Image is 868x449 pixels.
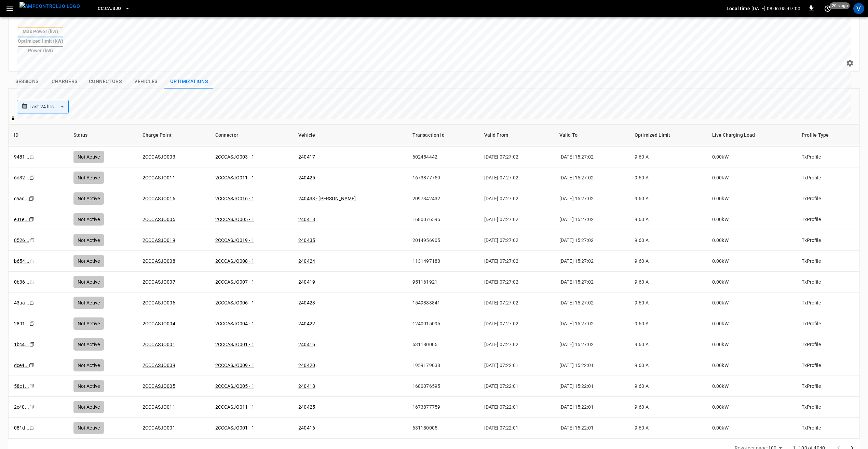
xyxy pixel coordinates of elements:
div: copy [29,341,36,348]
a: 2CCCASJO006 - 1 [215,300,254,305]
td: TxProfile [796,209,859,230]
a: 2CCCASJO011 - 1 [215,404,254,410]
p: Not Active [78,299,100,306]
td: 0.00 kW [707,251,797,272]
td: [DATE] 15:22:01 [554,355,629,376]
td: [DATE] 15:27:02 [554,230,629,251]
td: [DATE] 07:27:02 [479,272,554,292]
a: 2891... [14,321,29,326]
td: 9.60 A [629,334,707,355]
td: 0.00 kW [707,272,797,292]
button: show latest connectors [83,74,127,89]
td: TxProfile [796,230,859,251]
td: TxProfile [796,292,859,313]
a: 2CCCASJO009 - 1 [215,363,254,368]
p: Not Active [78,341,100,348]
td: TxProfile [796,397,859,418]
th: Profile Type [796,125,859,145]
a: 240424 [298,258,315,264]
td: TxProfile [796,251,859,272]
td: 0.00 kW [707,230,797,251]
a: 2c40... [14,404,29,410]
a: 2CCCASJO008 [143,258,175,264]
td: [DATE] 15:27:02 [554,313,629,334]
a: 2CCCASJO006 [143,300,175,305]
a: 2CCCASJO007 [143,279,175,285]
a: b654... [14,258,29,264]
td: 9.60 A [629,251,707,272]
td: 0.00 kW [707,355,797,376]
a: 240416 [298,342,315,347]
a: 2CCCASJO001 [143,342,175,347]
td: 1673877759 [407,397,479,418]
button: show latest sessions [8,74,46,89]
th: Transaction Id [407,125,479,145]
td: TxProfile [796,188,859,209]
td: 631180005 [407,334,479,355]
td: 1959179038 [407,355,479,376]
td: [DATE] 07:27:02 [479,251,554,272]
a: 58c1... [14,383,29,389]
td: 9.60 A [629,272,707,292]
a: 240422 [298,321,315,326]
td: TxProfile [796,376,859,397]
a: 43aa... [14,300,29,305]
a: 2CCCASJO005 [143,383,175,389]
a: 2CCCASJO019 - 1 [215,237,254,243]
td: [DATE] 07:27:02 [479,313,554,334]
a: 2CCCASJO004 - 1 [215,321,254,326]
p: Not Active [78,278,100,285]
td: [DATE] 07:22:01 [479,418,554,438]
td: TxProfile [796,334,859,355]
p: [DATE] 08:06:05 -07:00 [751,5,800,12]
td: 9.60 A [629,230,707,251]
p: Not Active [78,424,100,431]
td: TxProfile [796,167,859,188]
span: 20 s ago [830,2,850,9]
th: Valid To [554,125,629,145]
a: 240435 [298,237,315,243]
a: 240420 [298,363,315,368]
a: 2CCCASJO007 - 1 [215,279,254,285]
button: show latest optimizations [165,74,213,89]
a: 6d32... [14,175,29,180]
td: [DATE] 07:27:02 [479,230,554,251]
div: Last 24 hrs [29,100,69,113]
td: 1549883841 [407,292,479,313]
div: copy [28,362,35,369]
td: 631180005 [407,418,479,438]
a: 0b36... [14,279,29,285]
td: TxProfile [796,147,859,167]
img: ampcontrol.io logo [19,2,80,11]
a: 240416 [298,425,315,431]
td: [DATE] 15:22:01 [554,418,629,438]
th: ID [9,125,68,145]
div: copy [29,320,36,327]
div: copy [29,424,36,432]
p: Not Active [78,362,100,369]
th: Live Charging Load [707,125,797,145]
td: [DATE] 15:22:01 [554,397,629,418]
p: Local time [727,5,750,12]
th: Charge Point [137,125,210,145]
div: copy [29,403,36,411]
td: 0.00 kW [707,292,797,313]
a: 240419 [298,279,315,285]
button: show latest vehicles [127,74,165,89]
td: 1131497188 [407,251,479,272]
p: Not Active [78,237,100,244]
th: Status [68,125,137,145]
a: 2CCCASJO019 [143,237,175,243]
td: [DATE] 07:22:01 [479,397,554,418]
a: 2CCCASJO001 [143,425,175,431]
td: [DATE] 15:27:02 [554,292,629,313]
div: profile-icon [853,3,864,14]
td: 9.60 A [629,397,707,418]
td: 9.60 A [629,292,707,313]
td: 0.00 kW [707,313,797,334]
td: 0.00 kW [707,397,797,418]
a: 1bc4... [14,342,29,347]
a: 2CCCASJO001 - 1 [215,342,254,347]
td: 1240015095 [407,313,479,334]
span: CC.CA.SJO [98,5,121,13]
